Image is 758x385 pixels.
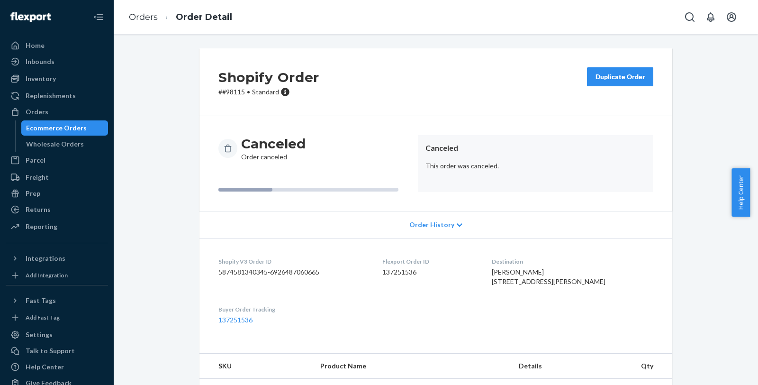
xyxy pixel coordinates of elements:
[218,87,319,97] p: # #98115
[218,305,367,313] dt: Buyer Order Tracking
[6,270,108,281] a: Add Integration
[199,354,313,379] th: SKU
[26,330,53,339] div: Settings
[241,135,306,162] div: Order canceled
[6,54,108,69] a: Inbounds
[21,137,108,152] a: Wholesale Orders
[218,67,319,87] h2: Shopify Order
[587,67,653,86] button: Duplicate Order
[89,8,108,27] button: Close Navigation
[382,267,477,277] dd: 137251536
[26,41,45,50] div: Home
[492,268,605,285] span: [PERSON_NAME] [STREET_ADDRESS][PERSON_NAME]
[6,71,108,86] a: Inventory
[121,3,240,31] ol: breadcrumbs
[26,91,76,101] div: Replenishments
[26,139,84,149] div: Wholesale Orders
[492,257,653,266] dt: Destination
[382,257,477,266] dt: Flexport Order ID
[26,222,57,231] div: Reporting
[218,267,367,277] dd: 5874581340345-6926487060665
[6,104,108,119] a: Orders
[6,293,108,308] button: Fast Tags
[6,186,108,201] a: Prep
[680,8,699,27] button: Open Search Box
[26,189,40,198] div: Prep
[731,168,750,217] button: Help Center
[722,8,741,27] button: Open account menu
[241,135,306,152] h3: Canceled
[252,88,279,96] span: Standard
[129,12,158,22] a: Orders
[6,343,108,358] button: Talk to Support
[26,74,56,83] div: Inventory
[26,57,54,66] div: Inbounds
[6,312,108,323] a: Add Fast Tag
[26,362,64,372] div: Help Center
[6,88,108,103] a: Replenishments
[409,220,454,229] span: Order History
[425,143,646,154] header: Canceled
[595,72,645,82] div: Duplicate Order
[701,8,720,27] button: Open notifications
[218,316,253,324] a: 137251536
[26,156,45,165] div: Parcel
[6,219,108,234] a: Reporting
[26,254,65,263] div: Integrations
[26,123,87,133] div: Ecommerce Orders
[21,120,108,136] a: Ecommerce Orders
[6,153,108,168] a: Parcel
[247,88,250,96] span: •
[26,346,75,356] div: Talk to Support
[26,313,60,321] div: Add Fast Tag
[6,359,108,375] a: Help Center
[6,327,108,342] a: Settings
[511,354,615,379] th: Details
[6,170,108,185] a: Freight
[176,12,232,22] a: Order Detail
[218,257,367,266] dt: Shopify V3 Order ID
[26,271,68,279] div: Add Integration
[26,107,48,117] div: Orders
[313,354,511,379] th: Product Name
[26,173,49,182] div: Freight
[6,202,108,217] a: Returns
[26,296,56,305] div: Fast Tags
[425,161,646,171] p: This order was canceled.
[6,251,108,266] button: Integrations
[615,354,672,379] th: Qty
[698,357,749,380] iframe: Opens a widget where you can chat to one of our agents
[26,205,51,214] div: Returns
[6,38,108,53] a: Home
[10,12,51,22] img: Flexport logo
